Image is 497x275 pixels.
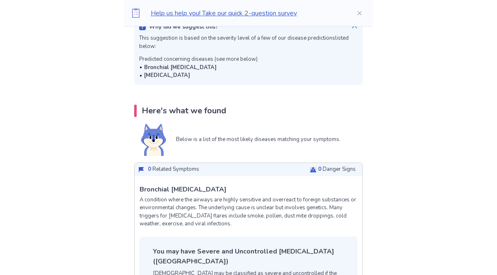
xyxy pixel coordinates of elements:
span: 0 [318,165,321,173]
p: Related Symptoms [148,165,199,174]
b: [MEDICAL_DATA] [144,72,190,79]
p: Why did we suggest this? [149,23,218,31]
img: Shiba [141,124,166,156]
p: Here's what we found [142,105,226,117]
p: This suggestion is based on the severity level of a few of our disease predictions listed below: [139,34,358,50]
span: 0 [148,165,151,173]
p: Help us help you! Take our quick 2-question survey [151,8,343,18]
p: You may have Severe and Uncontrolled [MEDICAL_DATA] ([GEOGRAPHIC_DATA]) [153,246,344,266]
p: Below is a list of the most likely diseases matching your symptoms. [176,136,340,144]
p: A condition where the airways are highly sensitive and overreact to foreign substances or environ... [140,196,357,228]
div: Predicted concerning diseases (see more below) [139,55,258,80]
p: Bronchial [MEDICAL_DATA] [140,184,227,194]
b: Bronchial [MEDICAL_DATA] [144,64,217,71]
p: Danger Signs [318,165,356,174]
